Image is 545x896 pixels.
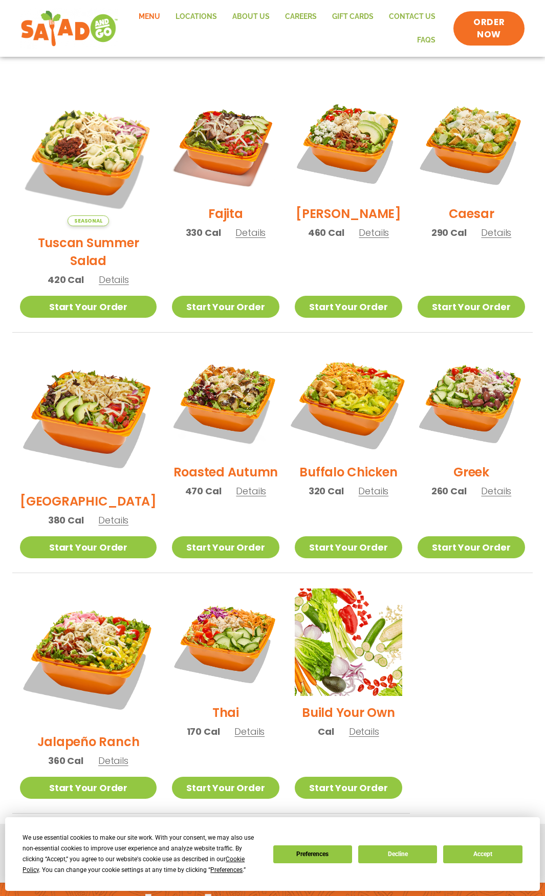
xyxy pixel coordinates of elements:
img: Product photo for Tuscan Summer Salad [20,90,157,226]
h2: Fajita [208,205,243,223]
a: Start Your Order [172,296,279,318]
span: Details [359,226,389,239]
span: Details [236,485,266,497]
span: Preferences [210,866,243,873]
button: Preferences [273,845,352,863]
span: 470 Cal [185,484,222,498]
a: Start Your Order [418,296,525,318]
a: About Us [225,5,277,29]
nav: Menu [128,5,443,52]
a: ORDER NOW [453,11,525,46]
div: Cookie Consent Prompt [5,817,540,891]
a: Start Your Order [295,777,402,799]
button: Accept [443,845,522,863]
img: Product photo for Build Your Own [295,588,402,696]
span: ORDER NOW [464,16,514,41]
h2: Caesar [449,205,494,223]
a: Contact Us [381,5,443,29]
span: Details [481,226,511,239]
a: Start Your Order [172,777,279,799]
span: Details [99,273,129,286]
a: Start Your Order [295,296,402,318]
a: FAQs [409,29,443,52]
span: 460 Cal [308,226,344,239]
img: Product photo for Buffalo Chicken Salad [286,339,412,465]
span: 320 Cal [309,484,344,498]
span: 260 Cal [431,484,467,498]
img: Product photo for Greek Salad [418,348,525,455]
h2: Tuscan Summer Salad [20,234,157,270]
img: Product photo for Jalapeño Ranch Salad [20,588,157,725]
span: Cal [318,725,334,738]
h2: [PERSON_NAME] [296,205,401,223]
h2: Roasted Autumn [173,463,278,481]
span: 360 Cal [48,754,83,768]
a: Start Your Order [295,536,402,558]
img: Product photo for Thai Salad [172,588,279,696]
span: 330 Cal [186,226,221,239]
button: Decline [358,845,437,863]
span: 420 Cal [48,273,84,287]
h2: Greek [453,463,489,481]
img: Product photo for Roasted Autumn Salad [172,348,279,455]
a: Locations [168,5,225,29]
img: new-SAG-logo-768×292 [20,8,118,49]
span: Details [98,754,128,767]
h2: Build Your Own [302,704,395,722]
div: We use essential cookies to make our site work. With your consent, we may also use non-essential ... [23,833,260,876]
img: Product photo for BBQ Ranch Salad [20,348,157,485]
span: Seasonal [68,215,109,226]
img: Product photo for Cobb Salad [295,90,402,197]
span: 290 Cal [431,226,467,239]
h2: Jalapeño Ranch [37,733,140,751]
a: Careers [277,5,324,29]
h2: Thai [212,704,239,722]
a: GIFT CARDS [324,5,381,29]
a: Start Your Order [418,536,525,558]
a: Start Your Order [172,536,279,558]
a: Menu [131,5,168,29]
span: Details [349,725,379,738]
span: Details [234,725,265,738]
h2: Buffalo Chicken [299,463,397,481]
span: Details [481,485,511,497]
span: 380 Cal [48,513,84,527]
img: Product photo for Fajita Salad [172,90,279,197]
span: Details [358,485,388,497]
a: Start Your Order [20,777,157,799]
span: Details [235,226,266,239]
span: 170 Cal [187,725,220,738]
a: Start Your Order [20,296,157,318]
h2: [GEOGRAPHIC_DATA] [20,492,157,510]
span: Details [98,514,128,527]
a: Start Your Order [20,536,157,558]
img: Product photo for Caesar Salad [418,90,525,197]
